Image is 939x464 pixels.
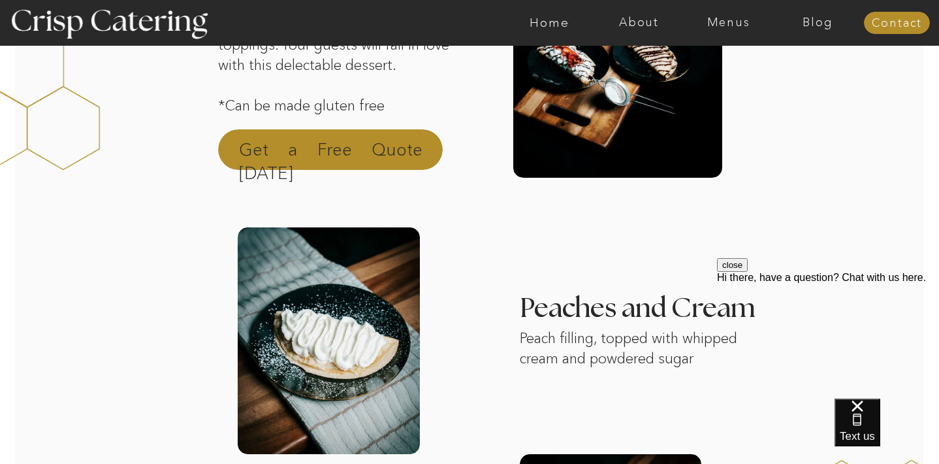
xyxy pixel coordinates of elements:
a: Get a Free Quote [DATE] [239,138,422,169]
a: Menus [684,16,773,29]
a: Contact [864,17,930,30]
a: About [594,16,684,29]
h3: Peaches and Cream [520,295,757,323]
p: Peach filling, topped with whipped cream and powdered sugar [520,329,757,376]
iframe: podium webchat widget bubble [835,399,939,464]
a: Home [505,16,594,29]
iframe: podium webchat widget prompt [717,258,939,415]
a: Blog [773,16,863,29]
